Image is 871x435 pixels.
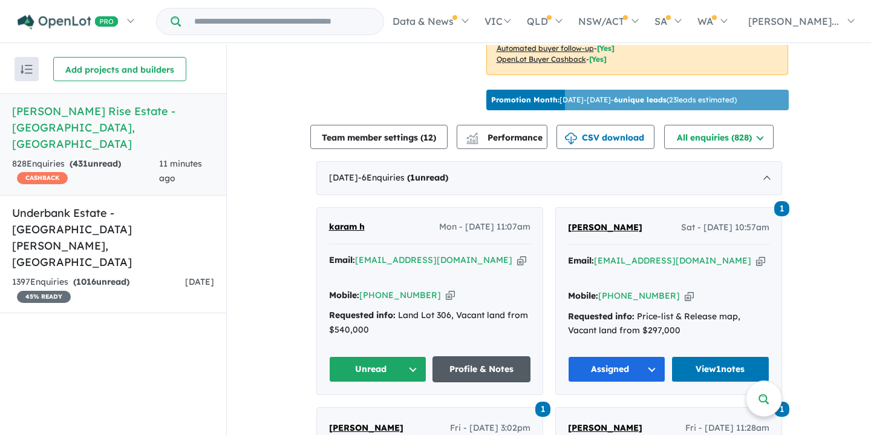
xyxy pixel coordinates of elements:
strong: Email: [568,255,594,266]
img: download icon [565,133,577,145]
a: [PHONE_NUMBER] [598,290,680,301]
button: Copy [517,254,526,267]
span: 1016 [76,276,96,287]
button: Assigned [568,356,666,382]
button: Performance [457,125,547,149]
strong: Mobile: [568,290,598,301]
b: 6 unique leads [614,95,667,104]
div: [DATE] [316,161,782,195]
span: [PERSON_NAME] [568,422,642,433]
span: - 6 Enquir ies [358,172,448,183]
button: Team member settings (12) [310,125,448,149]
span: 1 [774,201,789,216]
h5: Underbank Estate - [GEOGRAPHIC_DATA][PERSON_NAME] , [GEOGRAPHIC_DATA] [12,205,214,270]
h5: [PERSON_NAME] Rise Estate - [GEOGRAPHIC_DATA] , [GEOGRAPHIC_DATA] [12,103,214,152]
button: Copy [446,289,455,302]
span: karam h [329,221,365,232]
a: 1 [774,200,789,216]
strong: ( unread) [407,172,448,183]
b: Promotion Month: [491,95,559,104]
a: Profile & Notes [432,356,530,382]
span: 1 [410,172,415,183]
strong: Email: [329,254,355,265]
a: View1notes [671,356,769,382]
span: 12 [423,132,433,143]
p: [DATE] - [DATE] - ( 23 leads estimated) [491,95,737,105]
strong: Mobile: [329,290,359,301]
strong: Requested info: [568,311,634,322]
img: line-chart.svg [466,133,477,139]
span: Mon - [DATE] 11:07am [439,220,530,234]
input: Try estate name, suburb, builder or developer [183,8,381,35]
strong: ( unread) [70,158,121,169]
a: [PHONE_NUMBER] [359,290,441,301]
span: Sat - [DATE] 10:57am [681,221,769,235]
button: All enquiries (828) [664,125,774,149]
img: sort.svg [21,65,33,74]
button: CSV download [556,125,654,149]
span: 11 minutes ago [159,158,202,184]
button: Unread [329,356,427,382]
img: Openlot PRO Logo White [18,15,119,30]
button: Copy [685,290,694,302]
span: CASHBACK [17,172,68,184]
a: [EMAIL_ADDRESS][DOMAIN_NAME] [594,255,751,266]
div: 1397 Enquir ies [12,275,185,304]
span: [PERSON_NAME] [329,422,403,433]
button: Add projects and builders [53,57,186,81]
div: Land Lot 306, Vacant land from $540,000 [329,308,530,337]
span: [PERSON_NAME] [568,222,642,233]
a: 1 [535,400,550,416]
u: Automated buyer follow-up [497,44,594,53]
a: [PERSON_NAME] [568,221,642,235]
u: OpenLot Buyer Cashback [497,55,586,64]
span: 1 [535,402,550,417]
strong: ( unread) [73,276,129,287]
span: [PERSON_NAME]... [748,15,839,27]
a: [EMAIL_ADDRESS][DOMAIN_NAME] [355,254,512,265]
button: Copy [756,254,765,267]
strong: Requested info: [329,310,396,320]
span: [DATE] [185,276,214,287]
a: karam h [329,220,365,234]
span: 431 [73,158,88,169]
span: [Yes] [597,44,615,53]
div: Price-list & Release map, Vacant land from $297,000 [568,310,769,339]
img: bar-chart.svg [466,136,478,144]
span: [Yes] [589,55,607,64]
span: 45 % READY [17,291,71,303]
span: Performance [468,132,543,143]
div: 828 Enquir ies [12,157,159,186]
